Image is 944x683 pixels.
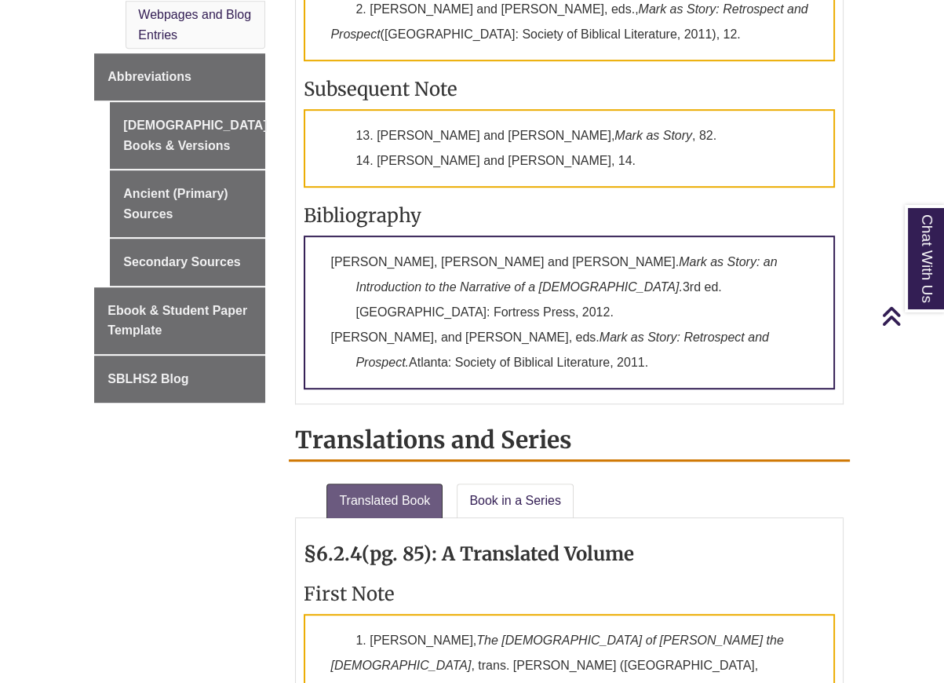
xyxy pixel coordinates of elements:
a: Back to Top [881,305,940,327]
a: SBLHS2 Blog [94,356,265,403]
em: Mark as Story [614,129,692,142]
h3: Subsequent Note [304,77,834,101]
span: SBLHS2 Blog [108,372,188,385]
a: Translated Book [326,484,443,518]
strong: (pg. 85): A Translated Volume [362,542,634,566]
span: [PERSON_NAME], and [PERSON_NAME], eds. Atlanta: Society of Biblical Literature, 2011. [330,331,768,369]
em: Mark as Story: Retrospect and Prospect [330,2,807,41]
p: [PERSON_NAME], [PERSON_NAME] and [PERSON_NAME]. 3rd ed. [GEOGRAPHIC_DATA]: Fortress Press, 2012. [304,236,834,389]
span: 2. [PERSON_NAME] and [PERSON_NAME], eds., ([GEOGRAPHIC_DATA]: Society of Biblical Literature, 201... [330,2,807,41]
a: Ebook & Student Paper Template [94,287,265,354]
strong: §6.2.4 [304,542,362,566]
a: Abbreviations [94,53,265,100]
em: The [DEMOGRAPHIC_DATA] of [PERSON_NAME] the [DEMOGRAPHIC_DATA] [330,634,783,672]
p: 13. [PERSON_NAME] and [PERSON_NAME], , 82. [304,109,834,188]
a: Webpages and Blog Entries [138,8,251,42]
h3: First Note [304,582,834,606]
em: Mark as Story: an Introduction to the Narrative of a [DEMOGRAPHIC_DATA]. [355,255,777,294]
a: [DEMOGRAPHIC_DATA] Books & Versions [110,102,265,169]
span: Abbreviations [108,70,191,83]
h3: Bibliography [304,203,834,228]
span: 14. [PERSON_NAME] and [PERSON_NAME], 14. [355,154,636,167]
a: Book in a Series [457,484,574,518]
em: Mark as Story: Retrospect and Prospect. [355,331,768,369]
span: Ebook & Student Paper Template [108,304,247,338]
a: Secondary Sources [110,239,265,286]
h2: Translations and Series [289,420,849,462]
a: Ancient (Primary) Sources [110,170,265,237]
